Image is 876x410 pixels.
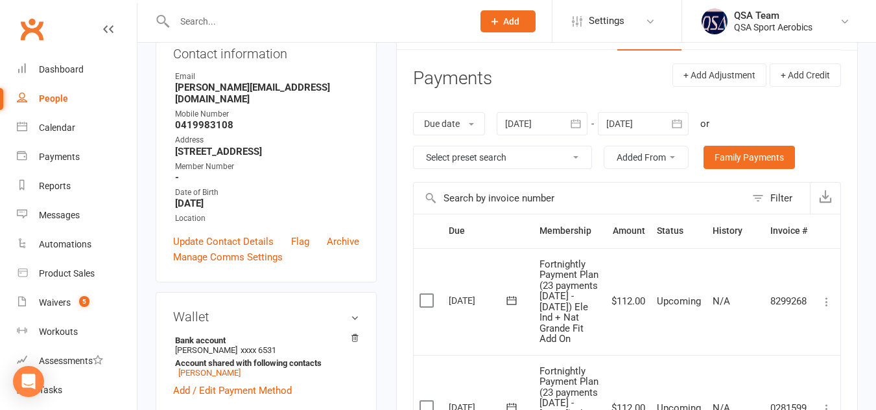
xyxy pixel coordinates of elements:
a: People [17,84,137,113]
a: Payments [17,142,137,172]
input: Search... [171,12,464,30]
a: Messages [17,201,137,230]
div: Reports [39,181,71,191]
span: 5 [79,296,89,307]
div: Location [175,212,359,225]
div: Product Sales [39,268,95,279]
div: Date of Birth [175,187,359,199]
a: Add / Edit Payment Method [173,383,292,398]
a: Family Payments [704,146,795,169]
strong: [DATE] [175,198,359,209]
td: 8299268 [764,248,813,355]
span: Upcoming [657,295,701,307]
a: [PERSON_NAME] [178,368,241,378]
button: + Add Adjustment [672,63,766,87]
div: QSA Sport Aerobics [734,21,812,33]
div: Open Intercom Messenger [13,366,44,397]
span: N/A [713,295,730,307]
div: Calendar [39,122,75,133]
div: Mobile Number [175,108,359,120]
th: Amount [606,214,651,247]
strong: - [175,172,359,183]
div: Email [175,71,359,83]
button: Due date [413,112,485,135]
a: Flag [291,234,309,249]
div: Address [175,134,359,146]
th: Due [443,214,534,247]
a: Tasks [17,376,137,405]
div: Messages [39,210,80,220]
div: or [700,116,709,131]
input: Search by invoice number [414,183,746,214]
div: Waivers [39,297,71,308]
a: Clubworx [16,13,48,45]
th: Membership [534,214,606,247]
span: Settings [589,6,624,36]
div: Member Number [175,161,359,173]
h3: Payments [413,69,492,89]
th: Status [651,214,707,247]
a: Dashboard [17,55,137,84]
button: Filter [746,183,810,214]
div: People [39,93,68,104]
span: Fortnightly Payment Plan (23 payments [DATE] - [DATE]) Ele Ind + Nat Grande Fit Add On [539,258,598,345]
div: Workouts [39,326,78,337]
a: Archive [327,234,359,249]
a: Workouts [17,317,137,347]
a: Automations [17,230,137,259]
h3: Wallet [173,310,359,324]
div: Tasks [39,385,62,395]
div: QSA Team [734,10,812,21]
a: Waivers 5 [17,288,137,317]
li: [PERSON_NAME] [173,334,359,380]
a: Assessments [17,347,137,376]
strong: [STREET_ADDRESS] [175,146,359,157]
button: Add [480,10,536,32]
strong: Bank account [175,336,353,345]
a: Update Contact Details [173,234,274,249]
strong: [PERSON_NAME][EMAIL_ADDRESS][DOMAIN_NAME] [175,82,359,105]
a: Calendar [17,113,137,142]
td: $112.00 [606,248,651,355]
div: Filter [770,190,792,206]
div: Dashboard [39,64,84,74]
a: Reports [17,172,137,201]
img: thumb_image1645967867.png [702,8,728,34]
div: Assessments [39,356,103,366]
a: Product Sales [17,259,137,288]
strong: Account shared with following contacts [175,358,353,368]
div: Automations [39,239,91,249]
button: Added From [604,146,689,169]
div: Payments [39,152,80,162]
a: Manage Comms Settings [173,249,283,265]
strong: 0419983108 [175,119,359,131]
span: Add [503,16,519,27]
th: Invoice # [764,214,813,247]
h3: Contact information [173,41,359,61]
div: [DATE] [449,290,508,310]
button: + Add Credit [770,63,841,87]
th: History [707,214,764,247]
span: xxxx 6531 [241,345,276,355]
